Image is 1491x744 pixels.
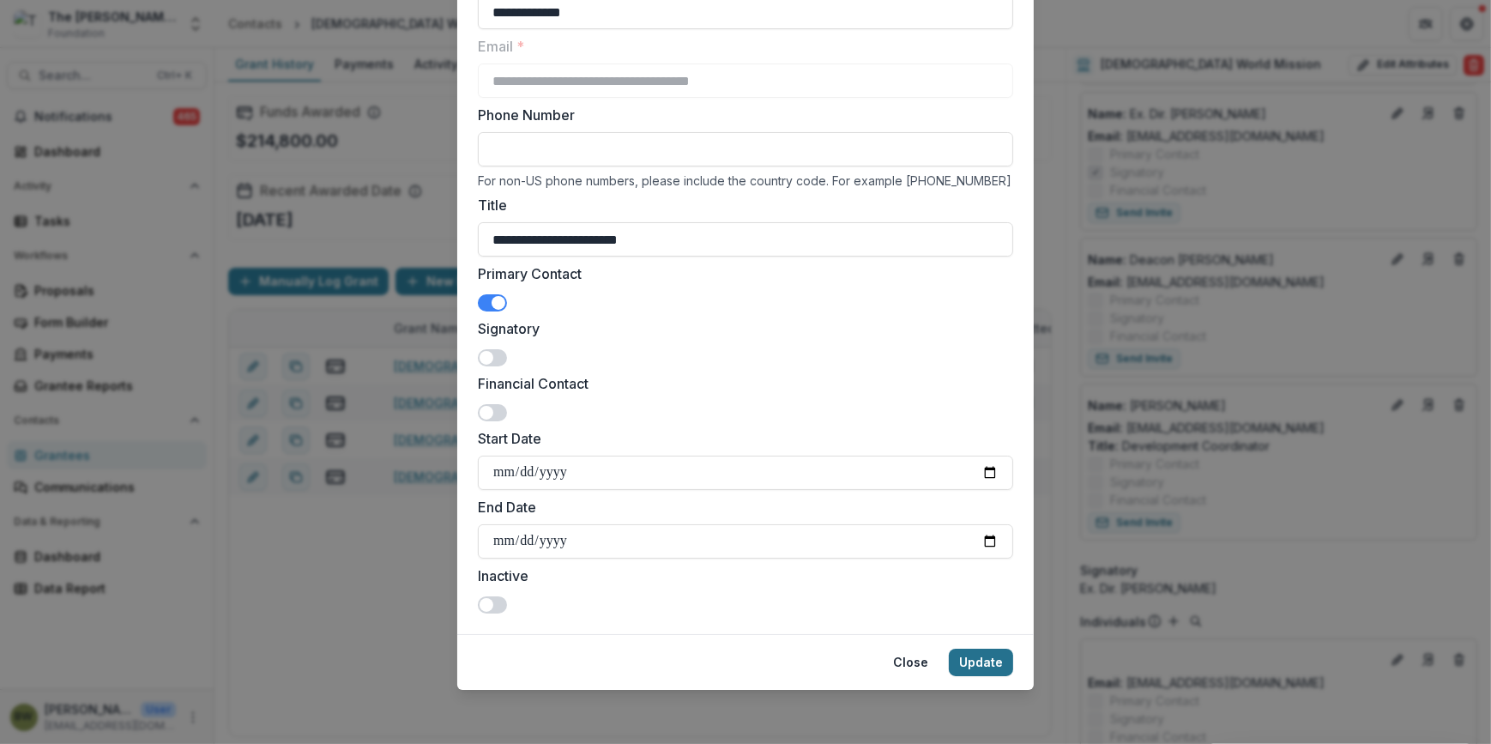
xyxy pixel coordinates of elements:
[949,649,1013,676] button: Update
[478,428,1003,449] label: Start Date
[478,105,1003,125] label: Phone Number
[478,263,1003,284] label: Primary Contact
[883,649,939,676] button: Close
[478,36,1003,57] label: Email
[478,566,1003,586] label: Inactive
[478,173,1013,188] div: For non-US phone numbers, please include the country code. For example [PHONE_NUMBER]
[478,497,1003,517] label: End Date
[478,318,1003,339] label: Signatory
[478,195,1003,215] label: Title
[478,373,1003,394] label: Financial Contact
